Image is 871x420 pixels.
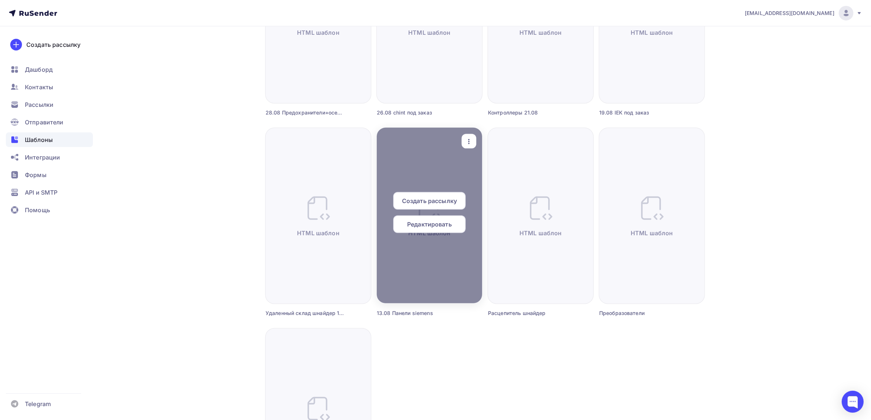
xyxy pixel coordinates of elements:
span: Контакты [25,83,53,91]
div: 13.08 Панели siemens [377,310,456,317]
a: [EMAIL_ADDRESS][DOMAIN_NAME] [745,6,862,20]
a: Шаблоны [6,132,93,147]
div: 28.08 Предохранители+осенние скидки [266,109,345,116]
span: Формы [25,170,46,179]
span: API и SMTP [25,188,57,197]
a: Дашборд [6,62,93,77]
a: Рассылки [6,97,93,112]
span: Отправители [25,118,64,127]
div: Преобразователи [599,310,678,317]
span: Шаблоны [25,135,53,144]
span: Интеграции [25,153,60,162]
div: Контроллеры 21.08 [488,109,567,116]
span: Дашборд [25,65,53,74]
div: 19.08 IEK под заказ [599,109,678,116]
a: Формы [6,168,93,182]
a: Отправители [6,115,93,130]
span: Редактировать [407,220,452,229]
span: Помощь [25,206,50,214]
span: Telegram [25,400,51,408]
div: 26.08 chint под заказ [377,109,456,116]
span: Создать рассылку [402,196,457,205]
a: Контакты [6,80,93,94]
span: Рассылки [25,100,53,109]
div: Расцепитель шнайдер [488,310,567,317]
div: Удаленный склад шнайдер 15.08 [266,310,345,317]
div: Создать рассылку [26,40,80,49]
span: [EMAIL_ADDRESS][DOMAIN_NAME] [745,10,834,17]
